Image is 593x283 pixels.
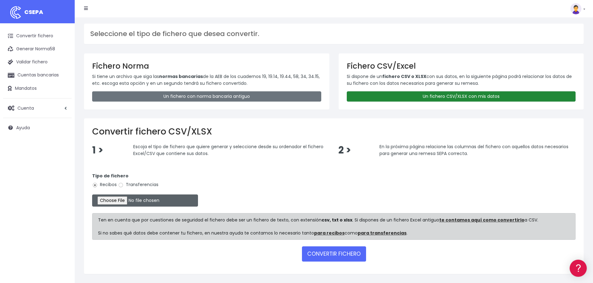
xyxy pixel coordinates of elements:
button: Contáctanos [6,166,118,177]
a: Mandatos [3,82,72,95]
strong: csv, txt o xlsx [322,217,352,223]
a: Cuenta [3,102,72,115]
span: CSEPA [24,8,43,16]
a: POWERED BY ENCHANT [86,179,120,185]
strong: Tipo de fichero [92,173,129,179]
div: Convertir ficheros [6,69,118,75]
a: para transferencias [358,230,407,236]
a: para recibos [314,230,345,236]
h3: Seleccione el tipo de fichero que desea convertir. [90,30,577,38]
strong: fichero CSV o XLSX [382,73,426,80]
span: Ayuda [16,125,30,131]
p: Si tiene un archivo que siga las de la AEB de los cuadernos 19, 19.14, 19.44, 58, 34, 34.15, etc.... [92,73,321,87]
a: API [6,159,118,168]
h2: Convertir fichero CSV/XLSX [92,126,576,137]
a: Perfiles de empresas [6,107,118,117]
a: Convertir fichero [3,30,72,43]
h3: Fichero Norma [92,62,321,71]
button: CONVERTIR FICHERO [302,246,366,261]
label: Transferencias [118,181,158,188]
span: Cuenta [17,105,34,111]
div: Programadores [6,149,118,155]
a: Problemas habituales [6,88,118,98]
a: Validar fichero [3,56,72,69]
a: Cuentas bancarias [3,69,72,82]
span: Escoja el tipo de fichero que quiere generar y seleccione desde su ordenador el fichero Excel/CSV... [133,144,323,157]
a: Un fichero CSV/XLSX con mis datos [347,91,576,102]
div: Ten en cuenta que por cuestiones de seguridad el fichero debe ser un fichero de texto, con extens... [92,213,576,240]
span: En la próxima página relacione las columnas del fichero con aquellos datos necesarios para genera... [379,144,568,157]
h3: Fichero CSV/Excel [347,62,576,71]
div: Facturación [6,123,118,129]
p: Si dispone de un con sus datos, en la siguiente página podrá relacionar los datos de su fichero c... [347,73,576,87]
label: Recibos [92,181,117,188]
span: 1 > [92,144,103,157]
a: te contamos aquí como convertirlo [439,217,525,223]
span: 2 > [338,144,351,157]
img: logo [8,5,23,20]
a: General [6,133,118,143]
a: Videotutoriales [6,98,118,107]
img: profile [570,3,581,14]
a: Información general [6,53,118,62]
strong: normas bancarias [159,73,203,80]
a: Ayuda [3,121,72,134]
a: Un fichero con norma bancaria antiguo [92,91,321,102]
div: Información general [6,43,118,49]
a: Generar Norma58 [3,43,72,56]
a: Formatos [6,79,118,88]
